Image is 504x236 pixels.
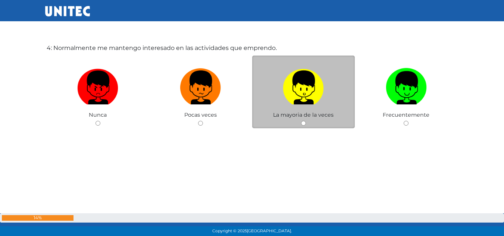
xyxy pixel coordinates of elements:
[283,65,324,104] img: La mayoria de la veces
[383,111,429,118] span: Frecuentemente
[273,111,334,118] span: La mayoria de la veces
[45,6,90,16] img: UNITEC
[386,65,427,104] img: Frecuentemente
[180,65,221,104] img: Pocas veces
[184,111,217,118] span: Pocas veces
[2,215,73,221] div: 14%
[47,44,277,53] label: 4: Normalmente me mantengo interesado en las actividades que emprendo.
[247,229,292,233] span: [GEOGRAPHIC_DATA].
[89,111,107,118] span: Nunca
[77,65,118,104] img: Nunca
